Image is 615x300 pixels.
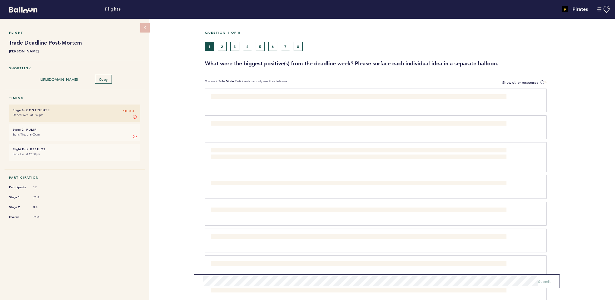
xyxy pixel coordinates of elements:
span: 0% [33,205,51,209]
h6: - Pump [13,128,137,132]
small: Flight End [13,147,27,151]
svg: Balloon [9,7,37,13]
button: 7 [281,42,290,51]
b: Solo Mode. [219,79,235,83]
time: Started Wed. at 3:40pm [13,113,43,117]
button: Manage Account [597,6,610,13]
span: Stage 1 [9,194,27,200]
span: The [PERSON_NAME] deal. The prep work, discussion, commitment to strategy, and execution early in... [211,148,502,159]
a: Balloon [5,6,37,12]
button: Copy [95,75,112,84]
button: 6 [268,42,277,51]
span: Stage 2 [9,204,27,210]
h5: Timing [9,96,140,100]
button: 1 [205,42,214,51]
h5: Shortlink [9,66,140,70]
a: Flights [105,6,121,13]
button: 2 [218,42,227,51]
span: We were able to move quickly on smaller transactions [211,262,297,267]
h4: Pirates [572,6,588,13]
span: 1D 3H [123,108,134,114]
button: Submit [538,278,550,284]
span: Participants [9,184,27,190]
time: Starts Thu. at 6:00pm [13,133,40,136]
span: Drilldown on Bridge allowed us to quickly find interesting player splits to look at that helped [... [211,289,442,293]
button: 4 [243,42,252,51]
b: [PERSON_NAME] [9,48,140,54]
h5: Flight [9,31,140,35]
span: 17 [33,185,51,189]
span: 71% [33,195,51,199]
button: 8 [294,42,303,51]
small: Stage 1 [13,108,24,112]
span: Copy [99,77,108,82]
span: We had spirited, open discussion of players and it felt like people were mostly open to sharing t... [211,208,386,213]
span: Submit [538,279,550,284]
button: 3 [230,42,239,51]
span: Personally, I learned about the process, and how much adhoc work goes into researching each playe... [211,122,454,127]
span: Overall [9,214,27,220]
button: 5 [256,42,265,51]
h3: What were the biggest positive(s) from the deadline week? Please surface each individual idea in ... [205,60,610,67]
span: 71% [33,215,51,219]
time: Ends Tue. at 12:00pm [13,152,40,156]
small: Stage 2 [13,128,24,132]
h1: Trade Deadline Post-Mortem [9,39,140,46]
h5: Participation [9,176,140,180]
h6: - Contribute [13,108,137,112]
span: A well rounded approach that heard lots of opinions from various backgrounds and made space for e... [211,95,463,100]
span: Player Analysis deep-dives gave us a detailed exploration of important players. [211,235,337,240]
h5: Question 1 of 8 [205,31,610,35]
h6: - Results [13,147,137,151]
span: We were able to dig deep into players and feel like we knew who we were acquiring, how they perfo... [211,181,459,186]
span: Show other responses [502,80,538,85]
p: You are in Participants can only see their balloons. [205,79,288,86]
